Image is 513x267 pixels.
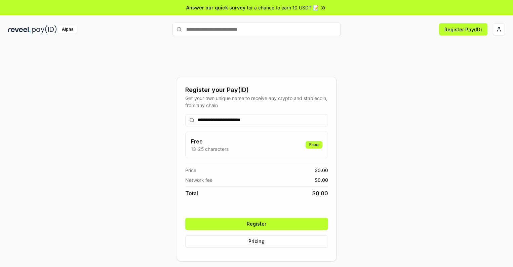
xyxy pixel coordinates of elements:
[8,25,31,34] img: reveel_dark
[312,189,328,197] span: $ 0.00
[58,25,77,34] div: Alpha
[185,176,212,183] span: Network fee
[439,23,487,35] button: Register Pay(ID)
[306,141,322,148] div: Free
[315,176,328,183] span: $ 0.00
[32,25,57,34] img: pay_id
[191,145,229,153] p: 13-25 characters
[315,167,328,174] span: $ 0.00
[247,4,319,11] span: for a chance to earn 10 USDT 📝
[191,137,229,145] h3: Free
[185,189,198,197] span: Total
[185,167,196,174] span: Price
[185,235,328,247] button: Pricing
[185,85,328,95] div: Register your Pay(ID)
[186,4,245,11] span: Answer our quick survey
[185,218,328,230] button: Register
[185,95,328,109] div: Get your own unique name to receive any crypto and stablecoin, from any chain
